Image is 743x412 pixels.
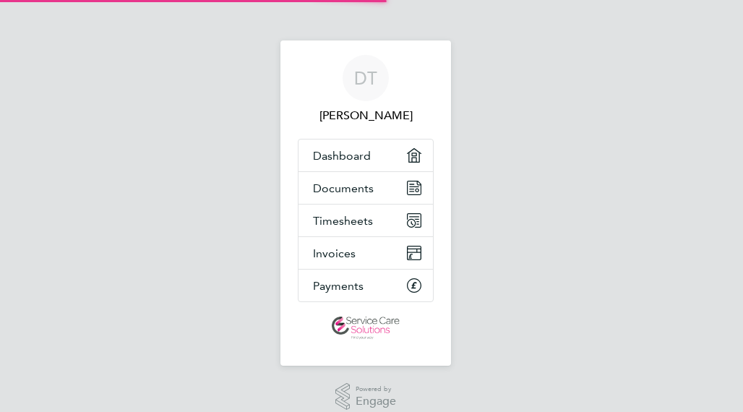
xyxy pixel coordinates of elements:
a: Dashboard [299,140,433,171]
a: DT[PERSON_NAME] [298,55,434,124]
a: Documents [299,172,433,204]
img: servicecare-logo-retina.png [332,317,400,340]
span: Engage [356,395,396,408]
span: Dashboard [313,149,371,163]
nav: Main navigation [280,40,451,366]
span: Payments [313,279,364,293]
span: Timesheets [313,214,373,228]
a: Timesheets [299,205,433,236]
a: Invoices [299,237,433,269]
span: Powered by [356,383,396,395]
a: Payments [299,270,433,301]
span: DT [354,69,377,87]
span: Invoices [313,246,356,260]
span: Donna Thompson [298,107,434,124]
span: Documents [313,181,374,195]
a: Go to home page [298,317,434,340]
a: Powered byEngage [335,383,397,411]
